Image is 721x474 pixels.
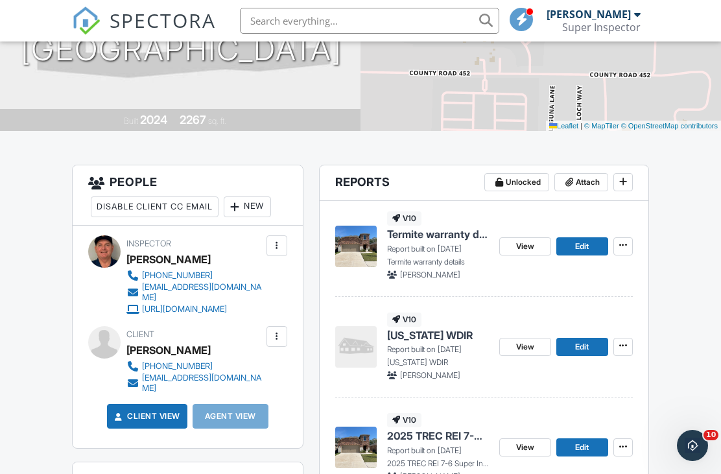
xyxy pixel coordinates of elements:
h3: People [73,165,303,225]
div: [PERSON_NAME] [547,8,631,21]
a: SPECTORA [72,18,216,45]
div: [EMAIL_ADDRESS][DOMAIN_NAME] [142,373,263,394]
a: [EMAIL_ADDRESS][DOMAIN_NAME] [126,282,263,303]
a: Client View [112,410,180,423]
a: © OpenStreetMap contributors [621,122,718,130]
a: © MapTiler [584,122,619,130]
input: Search everything... [240,8,499,34]
a: [PHONE_NUMBER] [126,269,263,282]
div: [PERSON_NAME] [126,340,211,360]
div: [EMAIL_ADDRESS][DOMAIN_NAME] [142,282,263,303]
div: Super Inspector [562,21,641,34]
iframe: Intercom live chat [677,430,708,461]
div: [PHONE_NUMBER] [142,361,213,372]
span: Built [124,116,138,126]
a: [EMAIL_ADDRESS][DOMAIN_NAME] [126,373,263,394]
span: | [580,122,582,130]
span: Inspector [126,239,171,248]
span: sq. ft. [208,116,226,126]
span: Client [126,329,154,339]
div: Disable Client CC Email [91,196,219,217]
div: [URL][DOMAIN_NAME] [142,304,227,314]
div: [PHONE_NUMBER] [142,270,213,281]
div: 2267 [180,113,206,126]
a: Leaflet [549,122,578,130]
a: [URL][DOMAIN_NAME] [126,303,263,316]
a: [PHONE_NUMBER] [126,360,263,373]
span: SPECTORA [110,6,216,34]
div: [PERSON_NAME] [126,250,211,269]
div: 2024 [140,113,167,126]
span: 10 [703,430,718,440]
div: New [224,196,271,217]
img: The Best Home Inspection Software - Spectora [72,6,100,35]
